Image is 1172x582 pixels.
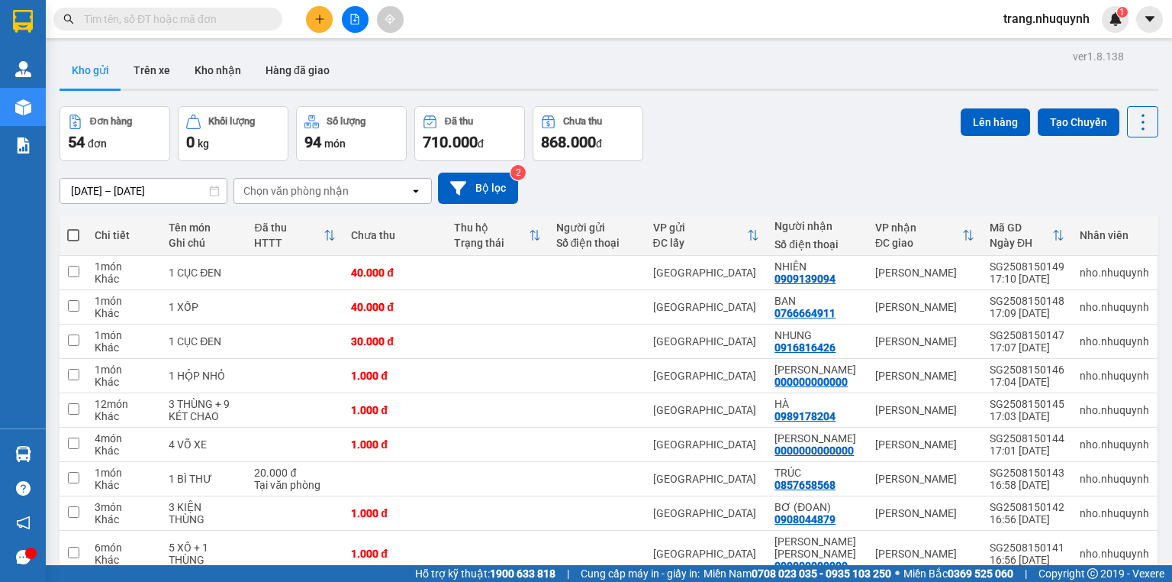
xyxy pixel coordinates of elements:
[60,179,227,203] input: Select a date range.
[567,565,569,582] span: |
[774,410,836,422] div: 0989178204
[254,237,324,249] div: HTTT
[1087,568,1098,579] span: copyright
[774,295,860,307] div: BAN
[990,341,1064,354] div: 17:07 [DATE]
[774,560,848,572] div: 000000000000
[254,479,336,491] div: Tại văn phòng
[385,14,395,24] span: aim
[653,507,760,519] div: [GEOGRAPHIC_DATA]
[95,432,153,445] div: 4 món
[1038,108,1119,136] button: Tạo Chuyến
[653,301,760,313] div: [GEOGRAPHIC_DATA]
[1080,267,1149,279] div: nho.nhuquynh
[1136,6,1163,33] button: caret-down
[875,237,962,249] div: ĐC giao
[990,445,1064,457] div: 17:01 [DATE]
[95,329,153,341] div: 1 món
[1025,565,1027,582] span: |
[653,473,760,485] div: [GEOGRAPHIC_DATA]
[510,165,526,180] sup: 2
[478,137,484,150] span: đ
[752,567,891,580] strong: 0708 023 035 - 0935 103 250
[454,237,529,249] div: Trạng thái
[990,295,1064,307] div: SG2508150148
[875,267,974,279] div: [PERSON_NAME]
[95,479,153,491] div: Khác
[990,398,1064,410] div: SG2508150145
[423,133,478,151] span: 710.000
[990,554,1064,566] div: 16:56 [DATE]
[653,237,748,249] div: ĐC lấy
[254,467,336,479] div: 20.000 đ
[1109,12,1122,26] img: icon-new-feature
[556,237,638,249] div: Số điện thoại
[653,221,748,234] div: VP gửi
[16,550,31,564] span: message
[169,267,239,279] div: 1 CỤC ĐEN
[774,260,860,273] div: NHIÊN
[990,221,1052,234] div: Mã GD
[774,398,860,410] div: HÀ
[95,341,153,354] div: Khác
[961,108,1030,136] button: Lên hàng
[95,376,153,388] div: Khác
[377,6,404,33] button: aim
[63,14,74,24] span: search
[774,341,836,354] div: 0916816426
[774,479,836,491] div: 0857658568
[1080,507,1149,519] div: nho.nhuquynh
[95,513,153,525] div: Khác
[1073,48,1124,65] div: ver 1.8.138
[774,513,836,525] div: 0908044879
[990,329,1064,341] div: SG2508150147
[84,11,264,27] input: Tìm tên, số ĐT hoặc mã đơn
[990,260,1064,273] div: SG2508150149
[90,116,132,127] div: Đơn hàng
[15,61,31,77] img: warehouse-icon
[415,565,555,582] span: Hỗ trợ kỹ thuật:
[351,548,438,560] div: 1.000 đ
[704,565,891,582] span: Miền Nam
[169,438,239,451] div: 4 VÕ XE
[990,513,1064,525] div: 16:56 [DATE]
[774,432,860,445] div: LÊ VÂN
[774,220,860,232] div: Người nhận
[774,364,860,376] div: MẠNH CƯỜNG
[182,52,253,89] button: Kho nhận
[351,404,438,416] div: 1.000 đ
[990,237,1052,249] div: Ngày ĐH
[95,542,153,554] div: 6 món
[16,481,31,496] span: question-circle
[349,14,360,24] span: file-add
[653,267,760,279] div: [GEOGRAPHIC_DATA]
[982,215,1072,256] th: Toggle SortBy
[438,173,518,204] button: Bộ lọc
[990,307,1064,319] div: 17:09 [DATE]
[556,221,638,234] div: Người gửi
[351,370,438,382] div: 1.000 đ
[410,185,422,197] svg: open
[296,106,407,161] button: Số lượng94món
[875,370,974,382] div: [PERSON_NAME]
[646,215,768,256] th: Toggle SortBy
[169,370,239,382] div: 1 HỘP NHỎ
[95,295,153,307] div: 1 món
[774,329,860,341] div: NHUNG
[653,548,760,560] div: [GEOGRAPHIC_DATA]
[774,238,860,251] div: Số điện thoại
[653,438,760,451] div: [GEOGRAPHIC_DATA]
[169,398,239,422] div: 3 THÙNG + 9 KÉT CHAO
[15,99,31,115] img: warehouse-icon
[533,106,643,161] button: Chưa thu868.000đ
[15,446,31,462] img: warehouse-icon
[169,221,239,234] div: Tên món
[314,14,325,24] span: plus
[990,542,1064,554] div: SG2508150141
[490,567,555,580] strong: 1900 633 818
[169,335,239,348] div: 1 CỤC ĐEN
[351,438,438,451] div: 1.000 đ
[351,267,438,279] div: 40.000 đ
[875,438,974,451] div: [PERSON_NAME]
[990,273,1064,285] div: 17:10 [DATE]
